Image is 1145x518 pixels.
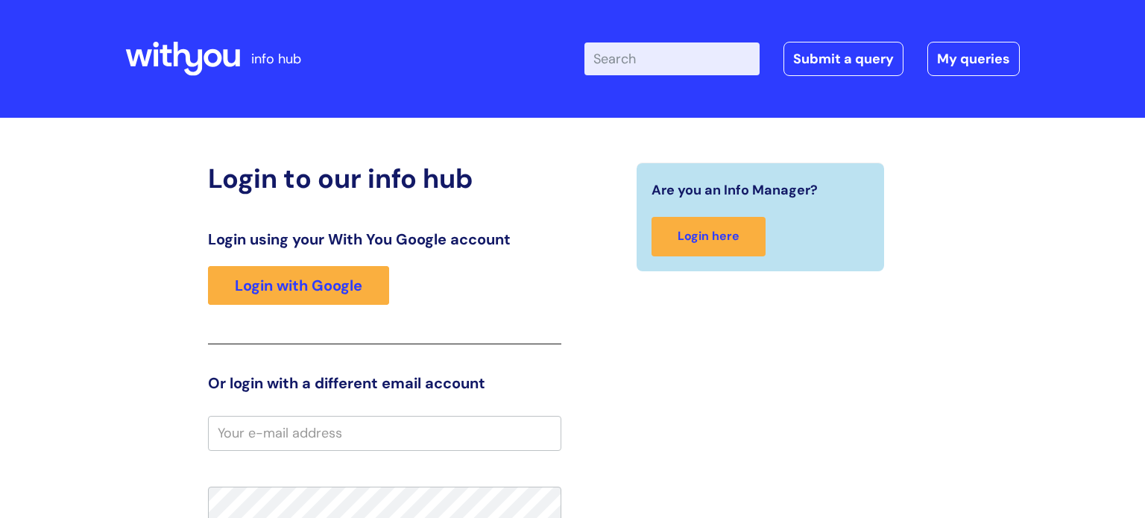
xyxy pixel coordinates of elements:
a: Submit a query [783,42,903,76]
h2: Login to our info hub [208,162,561,195]
a: Login here [652,217,766,256]
input: Search [584,42,760,75]
a: My queries [927,42,1020,76]
p: info hub [251,47,301,71]
input: Your e-mail address [208,416,561,450]
h3: Login using your With You Google account [208,230,561,248]
a: Login with Google [208,266,389,305]
h3: Or login with a different email account [208,374,561,392]
span: Are you an Info Manager? [652,178,818,202]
